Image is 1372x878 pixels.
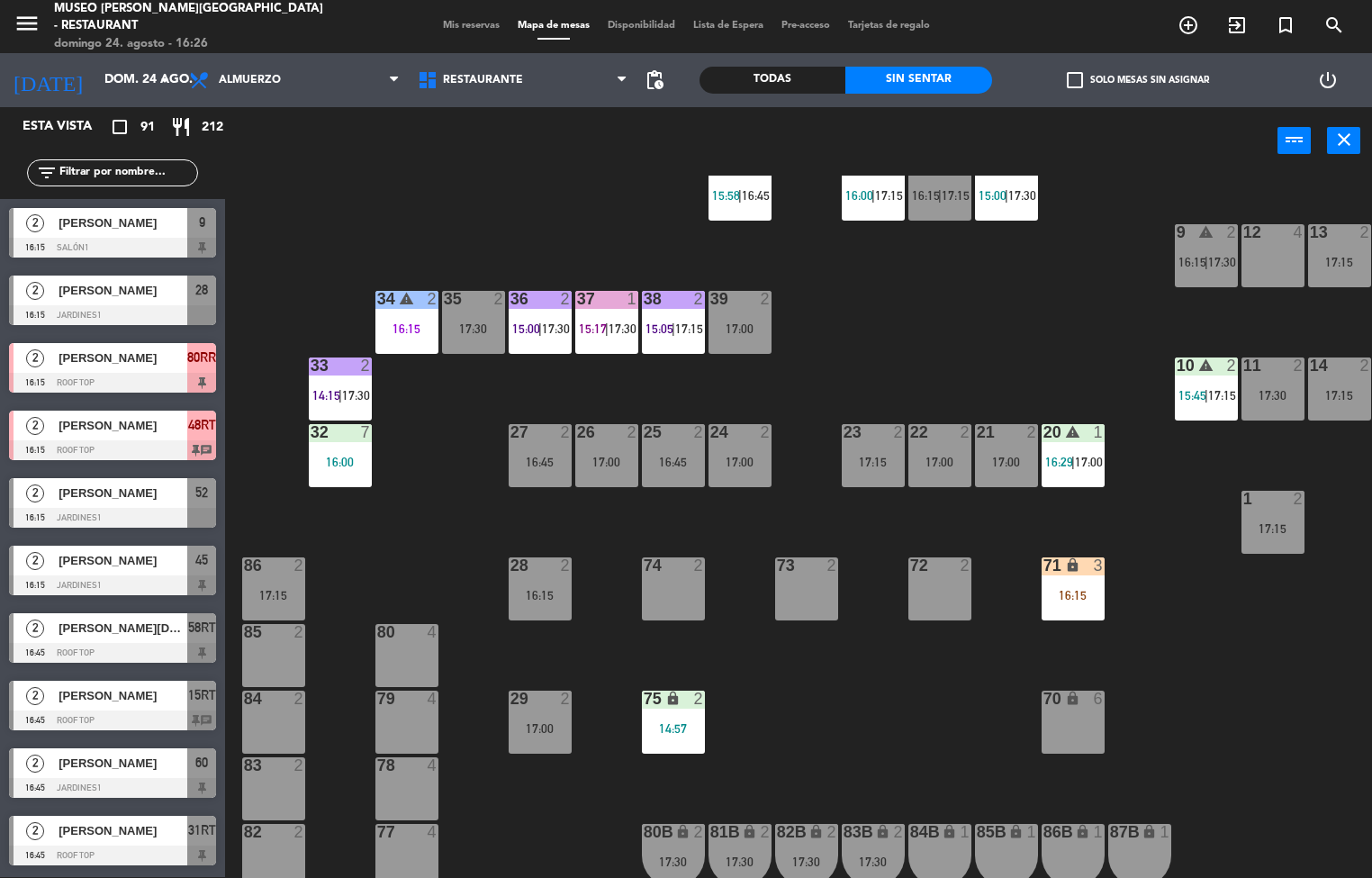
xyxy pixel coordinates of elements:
[244,624,245,640] div: 85
[842,855,905,868] div: 17:30
[219,74,281,86] span: Almuerzo
[14,10,41,37] i: menu
[710,424,711,440] div: 24
[509,21,599,31] span: Mapa de mesas
[710,824,711,840] div: 81B
[442,322,505,335] div: 17:30
[311,424,311,440] div: 32
[575,456,638,468] div: 17:00
[1243,224,1244,240] div: 12
[59,213,187,232] span: [PERSON_NAME]
[777,557,778,574] div: 73
[293,624,304,640] div: 2
[202,117,223,138] span: 212
[187,347,216,368] span: 80RR
[599,21,684,31] span: Disponibilidad
[908,456,971,468] div: 17:00
[871,188,875,203] span: |
[700,67,845,94] div: Todas
[1065,691,1080,706] i: lock
[26,484,44,502] span: 2
[644,291,645,307] div: 38
[1293,224,1304,240] div: 4
[195,752,208,774] span: 60
[360,358,371,374] div: 2
[975,456,1038,468] div: 17:00
[579,321,607,336] span: 15:17
[1178,388,1206,403] span: 15:45
[26,349,44,367] span: 2
[693,824,704,840] div: 2
[1008,824,1024,839] i: lock
[665,691,681,706] i: lock
[509,722,572,735] div: 17:00
[377,291,378,307] div: 34
[1359,224,1370,240] div: 2
[709,855,772,868] div: 17:30
[1110,824,1111,840] div: 87B
[1008,188,1036,203] span: 17:30
[195,549,208,571] span: 45
[242,589,305,602] div: 17:15
[826,557,837,574] div: 2
[188,617,216,638] span: 58RT
[510,557,511,574] div: 28
[845,67,991,94] div: Sin sentar
[140,117,155,138] span: 91
[826,824,837,840] div: 2
[1005,188,1008,203] span: |
[709,322,772,335] div: 17:00
[942,824,957,839] i: lock
[54,35,329,53] div: domingo 24. agosto - 16:26
[1226,14,1248,36] i: exit_to_app
[642,722,705,735] div: 14:57
[642,456,705,468] div: 16:45
[693,691,704,707] div: 2
[312,388,340,403] span: 14:15
[893,424,904,440] div: 2
[642,855,705,868] div: 17:30
[510,424,511,440] div: 27
[1065,557,1080,573] i: lock
[443,74,523,86] span: Restaurante
[560,691,571,707] div: 2
[1293,491,1304,507] div: 2
[912,188,940,203] span: 16:15
[1178,14,1199,36] i: add_circle_outline
[644,69,665,91] span: pending_actions
[844,424,844,440] div: 23
[427,624,438,640] div: 4
[377,824,378,840] div: 77
[910,424,911,440] div: 22
[244,557,245,574] div: 86
[9,116,130,138] div: Esta vista
[1177,358,1178,374] div: 10
[538,321,542,336] span: |
[512,321,540,336] span: 15:00
[1308,256,1371,268] div: 17:15
[26,687,44,705] span: 2
[375,322,438,335] div: 16:15
[195,482,208,503] span: 52
[910,557,911,574] div: 72
[760,424,771,440] div: 2
[1310,224,1311,240] div: 13
[1093,424,1104,440] div: 1
[510,291,511,307] div: 36
[59,821,187,840] span: [PERSON_NAME]
[1067,72,1209,88] label: Solo mesas sin asignar
[1067,72,1083,88] span: check_box_outline_blank
[742,824,757,839] i: lock
[938,188,942,203] span: |
[693,557,704,574] div: 2
[1208,388,1236,403] span: 17:15
[199,212,205,233] span: 9
[675,824,691,839] i: lock
[627,291,637,307] div: 1
[675,321,703,336] span: 17:15
[195,279,208,301] span: 28
[154,69,176,91] i: arrow_drop_down
[672,321,675,336] span: |
[1310,358,1311,374] div: 14
[377,624,378,640] div: 80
